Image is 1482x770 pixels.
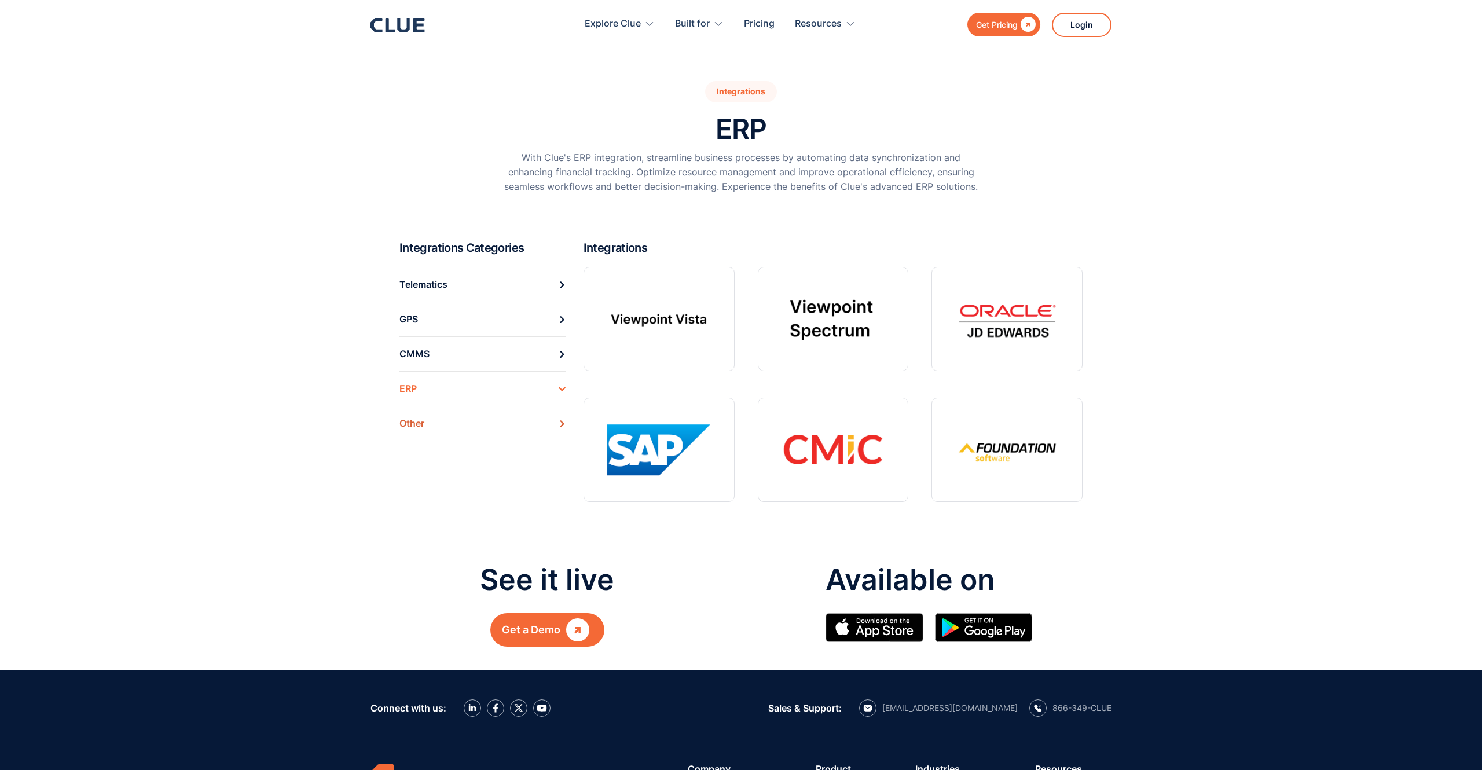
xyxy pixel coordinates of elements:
[480,564,614,596] p: See it live
[585,6,641,42] div: Explore Clue
[399,415,424,432] div: Other
[744,6,775,42] a: Pricing
[935,613,1033,642] img: Google simple icon
[399,345,430,363] div: CMMS
[502,622,560,637] div: Get a Demo
[795,6,842,42] div: Resources
[399,267,566,302] a: Telematics
[399,380,417,398] div: ERP
[675,6,724,42] div: Built for
[826,564,1044,596] p: Available on
[585,6,655,42] div: Explore Clue
[584,240,647,255] h2: Integrations
[493,703,498,713] img: facebook icon
[399,302,566,336] a: GPS
[1052,13,1111,37] a: Login
[370,703,446,713] div: Connect with us:
[675,6,710,42] div: Built for
[826,613,923,642] img: Apple Store
[399,371,566,406] a: ERP
[716,114,766,145] h1: ERP
[399,406,566,441] a: Other
[863,705,872,712] img: email icon
[795,6,856,42] div: Resources
[967,13,1040,36] a: Get Pricing
[514,703,523,713] img: X icon twitter
[566,622,589,637] div: 
[768,703,842,713] div: Sales & Support:
[468,704,476,712] img: LinkedIn icon
[504,151,978,195] p: With Clue's ERP integration, streamline business processes by automating data synchronization and...
[705,81,777,102] div: Integrations
[399,336,566,371] a: CMMS
[882,703,1018,713] div: [EMAIL_ADDRESS][DOMAIN_NAME]
[1034,704,1042,712] img: calling icon
[859,699,1018,717] a: email icon[EMAIL_ADDRESS][DOMAIN_NAME]
[976,17,1018,32] div: Get Pricing
[1018,17,1036,32] div: 
[399,240,574,255] h2: Integrations Categories
[1052,703,1111,713] div: 866-349-CLUE
[490,613,604,647] a: Get a Demo
[1029,699,1111,717] a: calling icon866-349-CLUE
[399,310,418,328] div: GPS
[399,276,447,294] div: Telematics
[537,705,547,712] img: YouTube Icon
